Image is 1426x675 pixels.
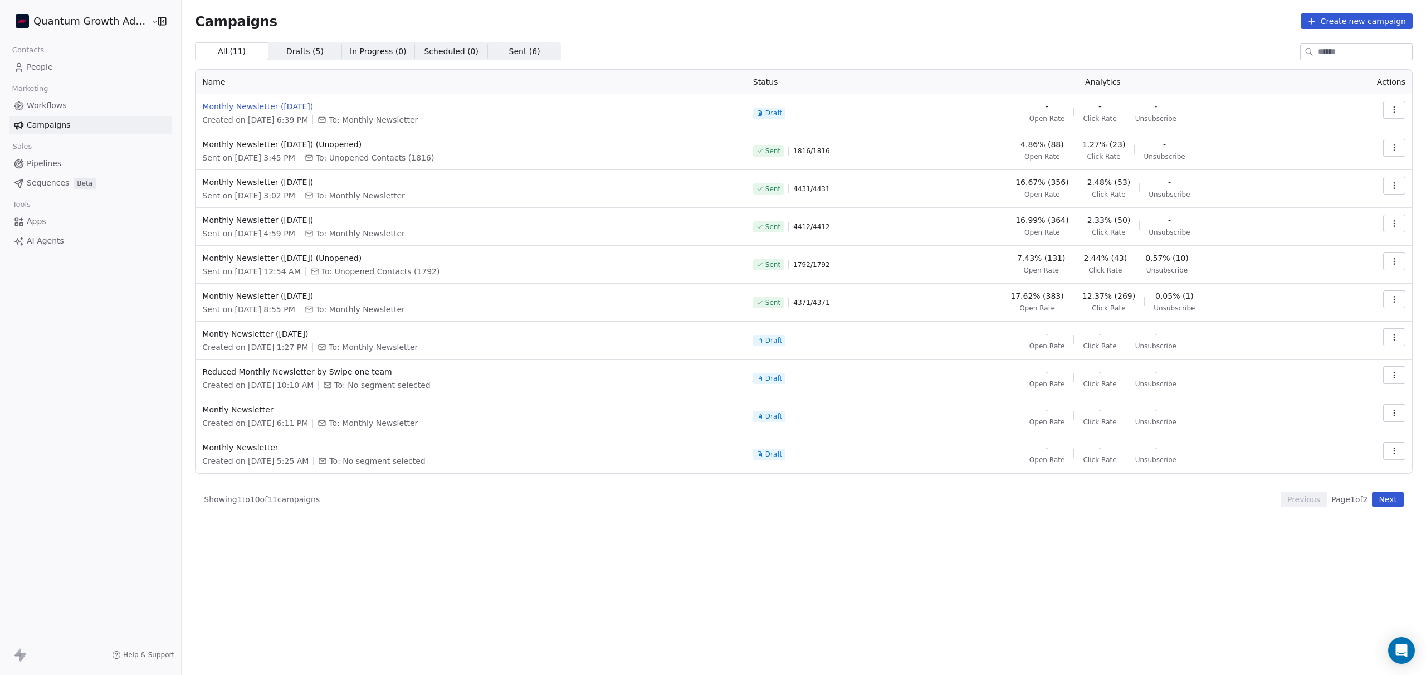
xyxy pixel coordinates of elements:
[123,650,174,659] span: Help & Support
[793,298,829,307] span: 4371 / 4371
[1098,101,1101,112] span: -
[334,380,430,391] span: To: No segment selected
[1154,366,1157,377] span: -
[329,342,418,353] span: To: Monthly Newsletter
[202,215,739,226] span: Monthly Newsletter ([DATE])
[1083,380,1116,389] span: Click Rate
[1154,304,1195,313] span: Unsubscribe
[1163,139,1166,150] span: -
[1083,455,1116,464] span: Click Rate
[1046,442,1048,453] span: -
[1083,114,1116,123] span: Click Rate
[1135,380,1176,389] span: Unsubscribe
[316,304,405,315] span: To: Monthly Newsletter
[1088,266,1122,275] span: Click Rate
[9,96,172,115] a: Workflows
[7,42,49,59] span: Contacts
[1017,252,1066,264] span: 7.43% (131)
[1015,215,1068,226] span: 16.99% (364)
[202,152,295,163] span: Sent on [DATE] 3:45 PM
[1029,380,1065,389] span: Open Rate
[9,58,172,76] a: People
[202,190,295,201] span: Sent on [DATE] 3:02 PM
[1029,114,1065,123] span: Open Rate
[1084,252,1127,264] span: 2.44% (43)
[1320,70,1412,94] th: Actions
[1372,492,1404,507] button: Next
[329,417,418,429] span: To: Monthly Newsletter
[793,184,829,193] span: 4431 / 4431
[8,138,37,155] span: Sales
[1019,304,1055,313] span: Open Rate
[1023,266,1059,275] span: Open Rate
[9,212,172,231] a: Apps
[1029,417,1065,426] span: Open Rate
[1168,215,1171,226] span: -
[1145,252,1189,264] span: 0.57% (10)
[765,450,782,459] span: Draft
[202,404,739,415] span: Montly Newsletter
[765,374,782,383] span: Draft
[316,228,405,239] span: To: Monthly Newsletter
[1388,637,1415,664] div: Open Intercom Messenger
[1301,13,1413,29] button: Create new campaign
[424,46,478,57] span: Scheduled ( 0 )
[27,100,67,111] span: Workflows
[1046,101,1048,112] span: -
[316,152,434,163] span: To: Unopened Contacts (1816)
[27,119,70,131] span: Campaigns
[9,174,172,192] a: SequencesBeta
[1155,290,1194,302] span: 0.05% (1)
[27,158,61,169] span: Pipelines
[1024,152,1060,161] span: Open Rate
[202,455,309,467] span: Created on [DATE] 5:25 AM
[746,70,886,94] th: Status
[1029,342,1065,351] span: Open Rate
[1015,177,1068,188] span: 16.67% (356)
[1024,228,1060,237] span: Open Rate
[1135,455,1176,464] span: Unsubscribe
[1154,404,1157,415] span: -
[286,46,324,57] span: Drafts ( 5 )
[202,304,295,315] span: Sent on [DATE] 8:55 PM
[765,260,780,269] span: Sent
[8,196,35,213] span: Tools
[1082,290,1135,302] span: 12.37% (269)
[7,80,53,97] span: Marketing
[1135,114,1176,123] span: Unsubscribe
[316,190,405,201] span: To: Monthly Newsletter
[1098,442,1101,453] span: -
[27,235,64,247] span: AI Agents
[793,260,829,269] span: 1792 / 1792
[112,650,174,659] a: Help & Support
[202,380,314,391] span: Created on [DATE] 10:10 AM
[1098,366,1101,377] span: -
[1149,190,1190,199] span: Unsubscribe
[765,412,782,421] span: Draft
[202,101,739,112] span: Monthly Newsletter ([DATE])
[202,366,739,377] span: Reduced Monthly Newsletter by Swipe one team
[27,61,53,73] span: People
[1154,101,1157,112] span: -
[765,147,780,156] span: Sent
[1087,177,1131,188] span: 2.48% (53)
[1168,177,1171,188] span: -
[9,232,172,250] a: AI Agents
[202,177,739,188] span: Monthly Newsletter ([DATE])
[1046,404,1048,415] span: -
[329,455,425,467] span: To: No segment selected
[329,114,418,125] span: To: Monthly Newsletter
[27,177,69,189] span: Sequences
[202,266,300,277] span: Sent on [DATE] 12:54 AM
[1010,290,1063,302] span: 17.62% (383)
[9,116,172,134] a: Campaigns
[1024,190,1060,199] span: Open Rate
[27,216,46,227] span: Apps
[196,70,746,94] th: Name
[202,228,295,239] span: Sent on [DATE] 4:59 PM
[1146,266,1188,275] span: Unsubscribe
[33,14,148,28] span: Quantum Growth Advisors
[350,46,407,57] span: In Progress ( 0 )
[1144,152,1185,161] span: Unsubscribe
[202,290,739,302] span: Monthly Newsletter ([DATE])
